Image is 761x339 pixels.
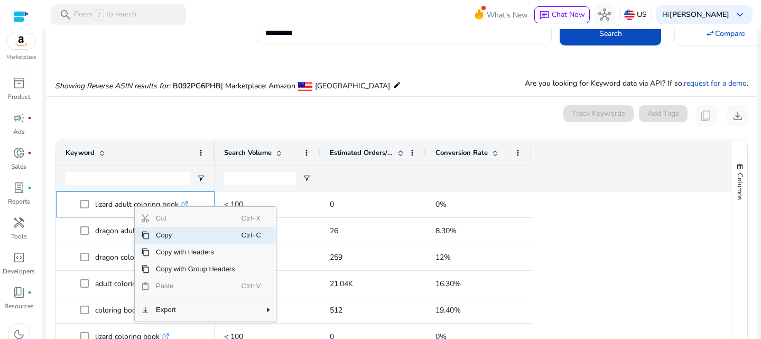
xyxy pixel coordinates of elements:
[330,148,393,158] span: Estimated Orders/Month
[302,174,311,182] button: Open Filter Menu
[11,162,26,171] p: Sales
[7,33,35,49] img: amazon.svg
[150,210,242,227] span: Cut
[173,81,221,91] span: B092PG6PHB
[242,210,264,227] span: Ctrl+X
[66,172,190,185] input: Keyword Filter Input
[594,4,615,25] button: hub
[224,199,243,209] span: < 100
[435,279,461,289] span: 16.30%
[4,301,34,311] p: Resources
[662,11,729,19] p: Hi
[734,8,746,21] span: keyboard_arrow_down
[221,81,295,91] span: | Marketplace: Amazon
[539,10,550,21] span: chat
[330,199,334,209] span: 0
[134,206,276,322] div: Context Menu
[11,232,27,241] p: Tools
[435,199,447,209] span: 0%
[3,267,35,276] p: Developers
[224,172,296,185] input: Search Volume Filter Input
[27,151,32,155] span: fiber_manual_record
[55,81,170,91] i: Showing Reverse ASIN results for:
[552,10,585,20] span: Chat Now
[6,53,36,61] p: Marketplace
[330,279,353,289] span: 21.04K
[95,194,188,215] p: lizard adult coloring book
[330,305,342,315] span: 512
[66,148,95,158] span: Keyword
[487,6,528,24] span: What's New
[684,78,747,88] a: request for a demo
[560,21,661,45] button: Search
[150,301,242,318] span: Export
[598,8,611,21] span: hub
[624,10,635,20] img: us.svg
[435,148,488,158] span: Conversion Rate
[242,227,264,244] span: Ctrl+C
[731,109,744,122] span: download
[13,251,25,264] span: code_blocks
[197,174,205,182] button: Open Filter Menu
[599,28,622,39] span: Search
[330,226,338,236] span: 26
[525,78,748,89] p: Are you looking for Keyword data via API? If so, .
[393,79,401,91] mat-icon: edit
[74,9,136,21] p: Press to search
[13,286,25,299] span: book_4
[534,6,590,23] button: chatChat Now
[727,105,748,126] button: download
[13,146,25,159] span: donut_small
[13,181,25,194] span: lab_profile
[715,28,745,39] span: Compare
[315,81,390,91] span: [GEOGRAPHIC_DATA]
[735,173,745,200] span: Columns
[242,278,264,295] span: Ctrl+V
[13,216,25,229] span: handyman
[95,246,175,268] p: dragon coloring book
[435,252,451,262] span: 12%
[95,220,194,242] p: dragon adult coloring book
[7,92,30,102] p: Product
[13,77,25,89] span: inventory_2
[706,29,715,38] mat-icon: swap_horiz
[95,273,169,295] p: adult coloring book
[13,127,25,136] p: Ads
[27,290,32,295] span: fiber_manual_record
[224,148,272,158] span: Search Volume
[27,186,32,190] span: fiber_manual_record
[27,116,32,120] span: fiber_manual_record
[637,5,647,24] p: US
[435,226,457,236] span: 8.30%
[150,261,242,278] span: Copy with Group Headers
[13,112,25,124] span: campaign
[330,252,342,262] span: 259
[59,8,72,21] span: search
[670,10,729,20] b: [PERSON_NAME]
[95,299,169,321] p: coloring book adult
[150,278,242,295] span: Paste
[150,244,242,261] span: Copy with Headers
[95,9,104,21] span: /
[150,227,242,244] span: Copy
[435,305,461,315] span: 19.40%
[8,197,30,206] p: Reports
